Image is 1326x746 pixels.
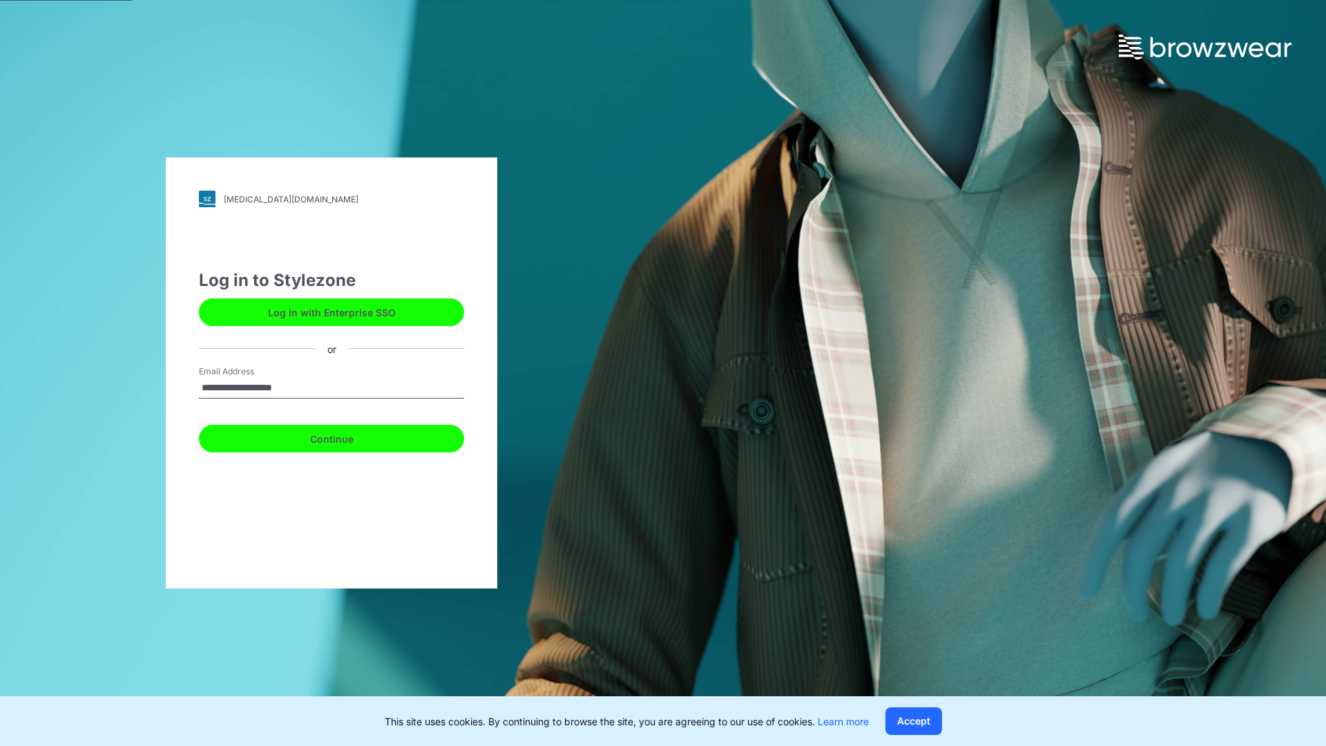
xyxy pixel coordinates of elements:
div: [MEDICAL_DATA][DOMAIN_NAME] [224,194,358,204]
a: Learn more [818,716,869,727]
button: Continue [199,425,464,452]
img: browzwear-logo.73288ffb.svg [1119,35,1291,59]
img: svg+xml;base64,PHN2ZyB3aWR0aD0iMjgiIGhlaWdodD0iMjgiIHZpZXdCb3g9IjAgMCAyOCAyOCIgZmlsbD0ibm9uZSIgeG... [199,191,215,207]
label: Email Address [199,365,296,378]
button: Log in with Enterprise SSO [199,298,464,326]
div: or [316,341,347,356]
div: Log in to Stylezone [199,268,464,293]
a: [MEDICAL_DATA][DOMAIN_NAME] [199,191,464,207]
p: This site uses cookies. By continuing to browse the site, you are agreeing to our use of cookies. [385,714,869,729]
button: Accept [885,707,942,735]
